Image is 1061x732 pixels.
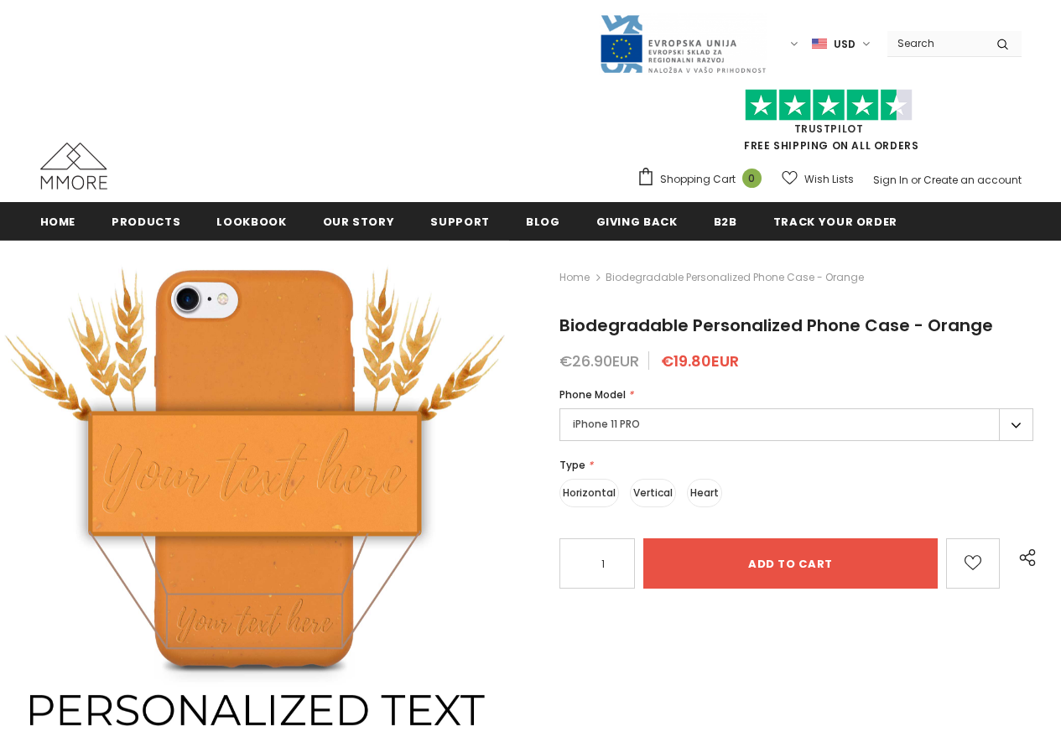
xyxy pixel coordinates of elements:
[559,458,585,472] span: Type
[773,214,897,230] span: Track your order
[40,214,76,230] span: Home
[643,538,938,589] input: Add to cart
[216,214,286,230] span: Lookbook
[112,202,180,240] a: Products
[714,214,737,230] span: B2B
[559,408,1033,441] label: iPhone 11 PRO
[714,202,737,240] a: B2B
[599,13,767,75] img: Javni Razpis
[630,479,676,507] label: Vertical
[687,479,722,507] label: Heart
[559,479,619,507] label: Horizontal
[887,31,984,55] input: Search Site
[804,171,854,188] span: Wish Lists
[559,314,993,337] span: Biodegradable Personalized Phone Case - Orange
[323,202,395,240] a: Our Story
[430,214,490,230] span: support
[559,267,590,288] a: Home
[430,202,490,240] a: support
[323,214,395,230] span: Our Story
[637,96,1022,153] span: FREE SHIPPING ON ALL ORDERS
[911,173,921,187] span: or
[40,202,76,240] a: Home
[216,202,286,240] a: Lookbook
[742,169,762,188] span: 0
[559,387,626,402] span: Phone Model
[661,350,739,371] span: €19.80EUR
[782,164,854,194] a: Wish Lists
[526,214,560,230] span: Blog
[773,202,897,240] a: Track your order
[637,167,770,192] a: Shopping Cart 0
[834,36,856,53] span: USD
[526,202,560,240] a: Blog
[40,143,107,189] img: MMORE Cases
[745,89,913,122] img: Trust Pilot Stars
[794,122,864,136] a: Trustpilot
[599,36,767,50] a: Javni Razpis
[559,350,639,371] span: €26.90EUR
[596,214,678,230] span: Giving back
[660,171,736,188] span: Shopping Cart
[606,267,864,288] span: Biodegradable Personalized Phone Case - Orange
[112,214,180,230] span: Products
[596,202,678,240] a: Giving back
[873,173,908,187] a: Sign In
[923,173,1022,187] a: Create an account
[812,37,827,51] img: USD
